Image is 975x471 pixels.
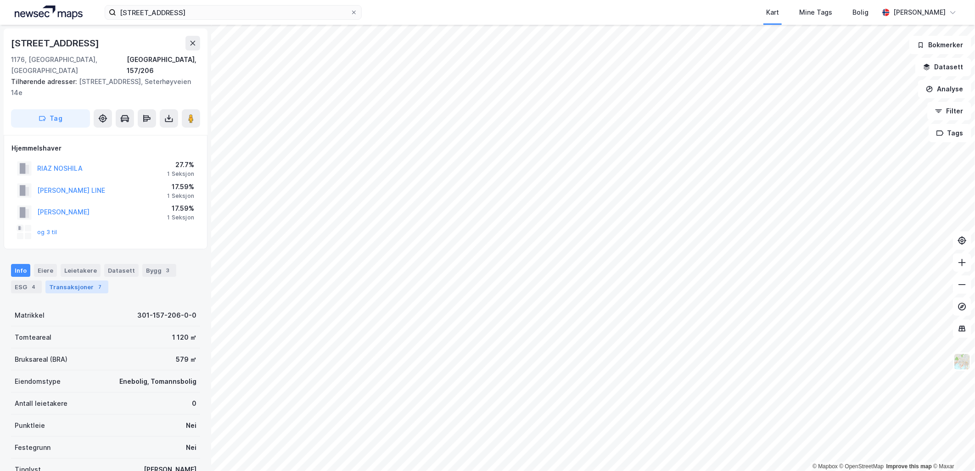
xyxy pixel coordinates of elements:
[852,7,869,18] div: Bolig
[186,442,196,453] div: Nei
[11,109,90,128] button: Tag
[15,332,51,343] div: Tomteareal
[893,7,946,18] div: [PERSON_NAME]
[95,282,105,292] div: 7
[15,310,45,321] div: Matrikkel
[186,420,196,431] div: Nei
[886,463,932,470] a: Improve this map
[766,7,779,18] div: Kart
[119,376,196,387] div: Enebolig, Tomannsbolig
[192,398,196,409] div: 0
[116,6,350,19] input: Søk på adresse, matrikkel, gårdeiere, leietakere eller personer
[929,124,971,142] button: Tags
[15,6,83,19] img: logo.a4113a55bc3d86da70a041830d287a7e.svg
[11,264,30,277] div: Info
[167,203,194,214] div: 17.59%
[167,214,194,221] div: 1 Seksjon
[11,54,127,76] div: 1176, [GEOGRAPHIC_DATA], [GEOGRAPHIC_DATA]
[15,442,50,453] div: Festegrunn
[11,143,200,154] div: Hjemmelshaver
[918,80,971,98] button: Analyse
[812,463,838,470] a: Mapbox
[909,36,971,54] button: Bokmerker
[929,427,975,471] iframe: Chat Widget
[127,54,200,76] div: [GEOGRAPHIC_DATA], 157/206
[799,7,832,18] div: Mine Tags
[104,264,139,277] div: Datasett
[172,332,196,343] div: 1 120 ㎡
[915,58,971,76] button: Datasett
[137,310,196,321] div: 301-157-206-0-0
[927,102,971,120] button: Filter
[15,420,45,431] div: Punktleie
[11,76,193,98] div: [STREET_ADDRESS], Seterhøyveien 14e
[176,354,196,365] div: 579 ㎡
[167,192,194,200] div: 1 Seksjon
[167,170,194,178] div: 1 Seksjon
[61,264,101,277] div: Leietakere
[167,181,194,192] div: 17.59%
[11,280,42,293] div: ESG
[142,264,176,277] div: Bygg
[45,280,108,293] div: Transaksjoner
[34,264,57,277] div: Eiere
[11,78,79,85] span: Tilhørende adresser:
[840,463,884,470] a: OpenStreetMap
[15,354,67,365] div: Bruksareal (BRA)
[953,353,971,370] img: Z
[163,266,173,275] div: 3
[15,398,67,409] div: Antall leietakere
[15,376,61,387] div: Eiendomstype
[167,159,194,170] div: 27.7%
[11,36,101,50] div: [STREET_ADDRESS]
[29,282,38,292] div: 4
